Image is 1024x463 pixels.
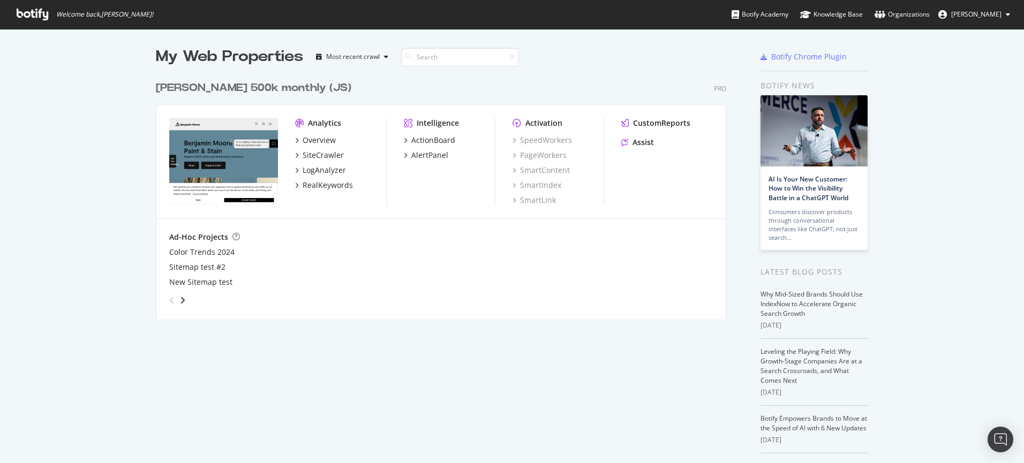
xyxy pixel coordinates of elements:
img: AI Is Your New Customer: How to Win the Visibility Battle in a ChatGPT World [761,95,868,166]
div: AlertPanel [411,150,448,161]
a: Overview [295,135,336,146]
span: Chelsey Skrebiec [951,10,1002,19]
div: CustomReports [633,118,690,128]
div: Assist [633,137,654,148]
a: Sitemap test #2 [169,262,225,272]
div: Botify Academy [732,9,788,20]
a: CustomReports [621,118,690,128]
div: [PERSON_NAME] 500k monthly (JS) [156,80,351,96]
a: SiteCrawler [295,150,344,161]
div: [DATE] [761,321,868,330]
div: Consumers discover products through conversational interfaces like ChatGPT, not just search… [769,208,860,242]
a: Leveling the Playing Field: Why Growth-Stage Companies Are at a Search Crossroads, and What Comes... [761,347,862,385]
div: SiteCrawler [303,150,344,161]
a: Botify Chrome Plugin [761,51,847,62]
div: LogAnalyzer [303,165,346,176]
a: Botify Empowers Brands to Move at the Speed of AI with 6 New Updates [761,414,867,432]
a: Color Trends 2024 [169,247,235,257]
a: ActionBoard [404,135,455,146]
div: Pro [714,84,726,93]
div: My Web Properties [156,46,303,67]
a: PageWorkers [513,150,567,161]
a: SmartLink [513,195,556,206]
a: RealKeywords [295,180,353,191]
div: Latest Blog Posts [761,266,868,278]
div: [DATE] [761,435,868,445]
a: AI Is Your New Customer: How to Win the Visibility Battle in a ChatGPT World [769,174,848,202]
a: [PERSON_NAME] 500k monthly (JS) [156,80,356,96]
div: Organizations [875,9,930,20]
a: Assist [621,137,654,148]
a: SmartIndex [513,180,561,191]
div: Most recent crawl [326,54,380,60]
div: Knowledge Base [800,9,863,20]
div: Analytics [308,118,341,128]
a: Why Mid-Sized Brands Should Use IndexNow to Accelerate Organic Search Growth [761,290,863,318]
a: AlertPanel [404,150,448,161]
div: angle-right [179,295,186,306]
div: RealKeywords [303,180,353,191]
button: [PERSON_NAME] [930,6,1019,23]
a: SmartContent [513,165,570,176]
div: angle-left [165,292,179,309]
div: Ad-Hoc Projects [169,232,228,242]
div: [DATE] [761,388,868,397]
input: Search [401,48,519,66]
a: New Sitemap test [169,277,232,287]
div: grid [156,67,735,319]
div: Botify Chrome Plugin [771,51,847,62]
div: Overview [303,135,336,146]
div: Intelligence [417,118,459,128]
a: LogAnalyzer [295,165,346,176]
a: SpeedWorkers [513,135,572,146]
div: Botify news [761,80,868,92]
div: Activation [525,118,562,128]
button: Most recent crawl [312,48,393,65]
div: ActionBoard [411,135,455,146]
img: benjaminmoore.com [169,118,278,204]
div: Open Intercom Messenger [988,427,1013,452]
span: Welcome back, [PERSON_NAME] ! [56,10,153,19]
